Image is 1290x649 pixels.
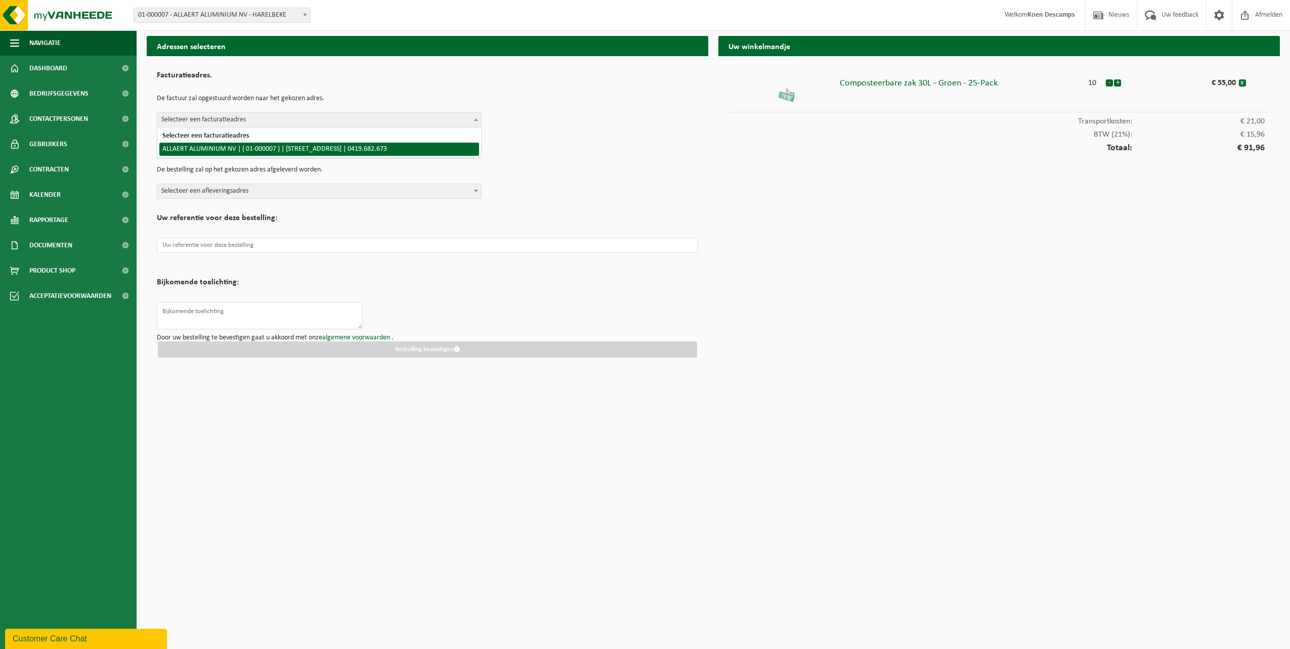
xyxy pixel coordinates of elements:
span: Documenten [29,233,72,258]
span: Navigatie [29,30,61,56]
span: Gebruikers [29,132,67,157]
span: Kalender [29,182,61,207]
button: x [1239,79,1246,86]
span: Selecteer een afleveringsadres [157,184,481,198]
input: Uw referentie voor deze bestelling [157,238,698,253]
p: De factuur zal opgestuurd worden naar het gekozen adres. [157,90,698,107]
h2: Facturatieadres. [157,71,698,85]
div: € 55,00 [1158,74,1238,87]
span: 01-000007 - ALLAERT ALUMINIUM NV - HARELBEKE [134,8,311,23]
li: Selecteer een facturatieadres [159,129,479,143]
span: 01-000007 - ALLAERT ALUMINIUM NV - HARELBEKE [134,8,310,22]
p: De bestelling zal op het gekozen adres afgeleverd worden. [157,161,698,179]
span: Selecteer een afleveringsadres [157,184,482,199]
h2: Uw winkelmandje [718,36,1280,56]
a: algemene voorwaarden . [322,334,394,341]
span: € 91,96 [1132,144,1265,153]
strong: Koen Descamps [1027,11,1075,19]
div: Totaal: [728,139,1270,153]
h2: Bijkomende toelichting: [157,278,239,292]
span: € 15,96 [1132,131,1265,139]
div: Composteerbare zak 30L - Groen - 25-Pack [840,74,1079,88]
span: Product Shop [29,258,75,283]
h2: Adressen selecteren [147,36,708,56]
h2: Uw referentie voor deze bestelling: [157,214,698,228]
p: Door uw bestelling te bevestigen gaat u akkoord met onze [157,334,698,341]
span: Bedrijfsgegevens [29,81,89,106]
iframe: chat widget [5,627,169,649]
button: + [1114,79,1121,86]
img: 01-001000 [771,74,802,104]
span: Rapportage [29,207,68,233]
span: Selecteer een facturatieadres [157,113,481,127]
button: Bestelling bevestigen [158,341,697,358]
span: € 21,00 [1132,117,1265,125]
span: Acceptatievoorwaarden [29,283,111,309]
div: BTW (21%): [728,125,1270,139]
div: Transportkosten: [728,112,1270,125]
span: Dashboard [29,56,67,81]
span: Contracten [29,157,69,182]
span: Selecteer een facturatieadres [157,112,482,127]
div: 10 [1079,74,1106,87]
span: Contactpersonen [29,106,88,132]
button: - [1106,79,1113,86]
li: ALLAERT ALUMINIUM NV | ( 01-000007 ) | [STREET_ADDRESS] | 0419.682.673 [159,143,479,156]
